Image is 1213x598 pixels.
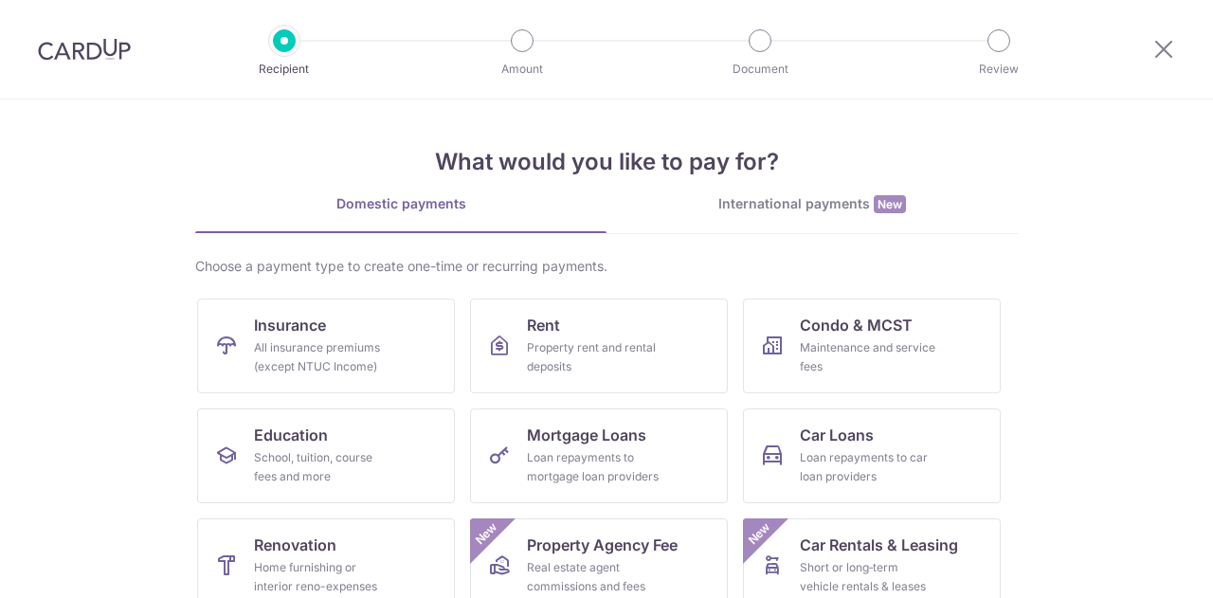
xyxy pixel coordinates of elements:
[527,424,646,446] span: Mortgage Loans
[800,448,936,486] div: Loan repayments to car loan providers
[254,424,328,446] span: Education
[527,534,678,556] span: Property Agency Fee
[470,299,728,393] a: RentProperty rent and rental deposits
[527,314,560,336] span: Rent
[471,518,502,550] span: New
[197,408,455,503] a: EducationSchool, tuition, course fees and more
[214,60,354,79] p: Recipient
[452,60,592,79] p: Amount
[874,195,906,213] span: New
[527,448,663,486] div: Loan repayments to mortgage loan providers
[197,299,455,393] a: InsuranceAll insurance premiums (except NTUC Income)
[195,257,1018,276] div: Choose a payment type to create one-time or recurring payments.
[800,338,936,376] div: Maintenance and service fees
[195,194,606,213] div: Domestic payments
[527,558,663,596] div: Real estate agent commissions and fees
[254,338,390,376] div: All insurance premiums (except NTUC Income)
[743,408,1001,503] a: Car LoansLoan repayments to car loan providers
[800,558,936,596] div: Short or long‑term vehicle rentals & leases
[38,38,131,61] img: CardUp
[690,60,830,79] p: Document
[195,145,1018,179] h4: What would you like to pay for?
[800,314,913,336] span: Condo & MCST
[527,338,663,376] div: Property rent and rental deposits
[929,60,1069,79] p: Review
[254,314,326,336] span: Insurance
[800,534,958,556] span: Car Rentals & Leasing
[254,558,390,596] div: Home furnishing or interior reno-expenses
[800,424,874,446] span: Car Loans
[254,448,390,486] div: School, tuition, course fees and more
[744,518,775,550] span: New
[470,408,728,503] a: Mortgage LoansLoan repayments to mortgage loan providers
[743,299,1001,393] a: Condo & MCSTMaintenance and service fees
[254,534,336,556] span: Renovation
[606,194,1018,214] div: International payments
